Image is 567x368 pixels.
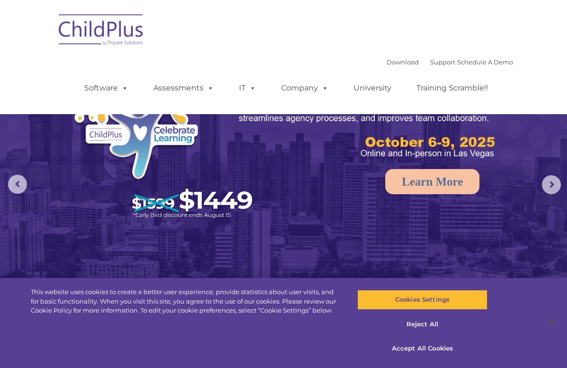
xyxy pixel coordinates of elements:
img: ChildPlus by Procare Solutions [54,8,149,55]
a: IT [230,79,266,98]
a: Download [387,58,419,66]
span: Phone number [126,101,167,108]
button: Close [541,312,562,332]
span: Last name [126,63,155,70]
button: Reject All [357,314,488,334]
font: | [387,58,513,66]
div: This website uses cookies to create a better user experience, provide statistics about user visit... [31,287,340,315]
button: Accept All Cookies [357,339,488,359]
a: Learn More [385,169,479,194]
button: Cookies Settings [357,290,488,310]
a: Training Scramble!! [407,79,497,98]
a: Assessments [144,79,223,98]
a: Support [430,58,455,66]
a: Software [75,79,138,98]
a: University [344,79,401,98]
a: Company [272,79,338,98]
a: Schedule A Demo [457,58,513,66]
